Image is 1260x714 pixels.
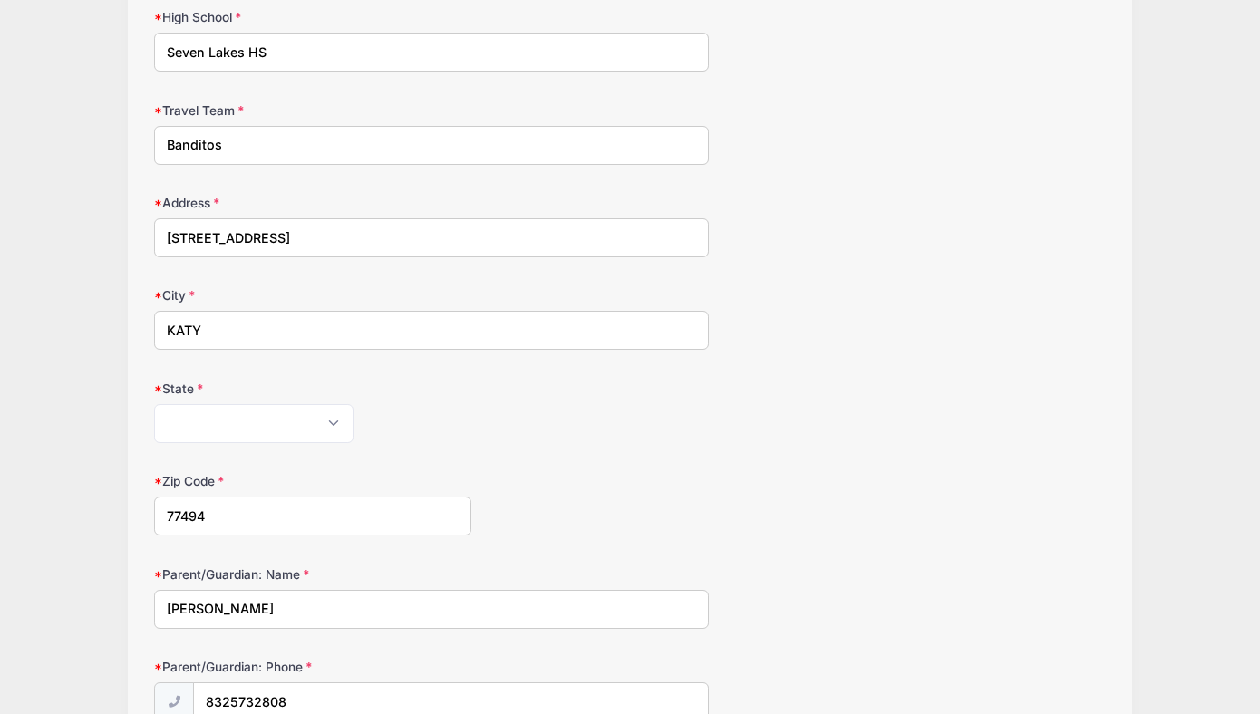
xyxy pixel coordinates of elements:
label: State [154,380,471,398]
input: xxxxx [154,497,471,535]
label: Address [154,194,471,212]
label: Parent/Guardian: Name [154,565,471,584]
label: Parent/Guardian: Phone [154,658,471,676]
label: Zip Code [154,472,471,490]
label: City [154,286,471,304]
label: High School [154,8,471,26]
label: Travel Team [154,101,471,120]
